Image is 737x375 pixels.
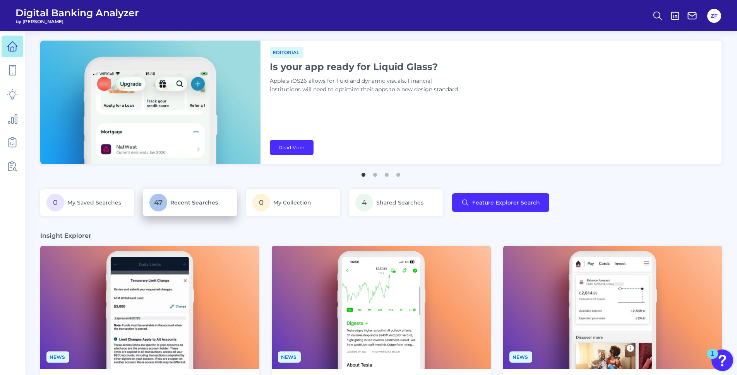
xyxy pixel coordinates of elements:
a: News [46,353,69,360]
a: 4Shared Searches [349,189,443,216]
button: 3 [383,169,391,177]
a: Read More [270,140,314,155]
button: ZF [707,9,721,23]
div: 1 [711,354,714,364]
a: News [509,353,532,360]
span: Editorial [270,47,303,58]
span: My Collection [273,199,311,206]
span: 47 [149,194,167,211]
button: Open Resource Center, 1 new notification [711,349,733,371]
span: Recent Searches [170,199,218,206]
span: News [509,351,532,363]
h1: Is your app ready for Liquid Glass? [270,61,463,72]
span: Feature Explorer Search [472,199,540,206]
span: by [PERSON_NAME] [15,19,139,24]
span: 0 [252,194,270,211]
a: Editorial [270,48,303,56]
span: News [46,351,69,363]
img: News - Phone.png [503,246,722,369]
p: Apple’s iOS26 allows for fluid and dynamic visuals. Financial institutions will need to optimize ... [270,77,463,94]
span: Digital Banking Analyzer [15,7,139,19]
span: News [278,351,301,363]
a: News [278,353,301,360]
img: News - Phone (1).png [272,246,491,369]
span: 4 [355,194,373,211]
span: 0 [46,194,64,211]
button: Feature Explorer Search [452,193,549,212]
span: My Saved Searches [67,199,121,206]
img: News - Phone (2).png [40,246,259,369]
span: Shared Searches [376,199,423,206]
button: 4 [394,169,402,177]
button: 2 [371,169,379,177]
button: 1 [360,169,367,177]
a: 47Recent Searches [143,189,237,216]
a: 0My Saved Searches [40,189,134,216]
h3: Insight Explorer [40,232,91,240]
img: bannerImg [40,41,261,164]
a: 0My Collection [246,189,340,216]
